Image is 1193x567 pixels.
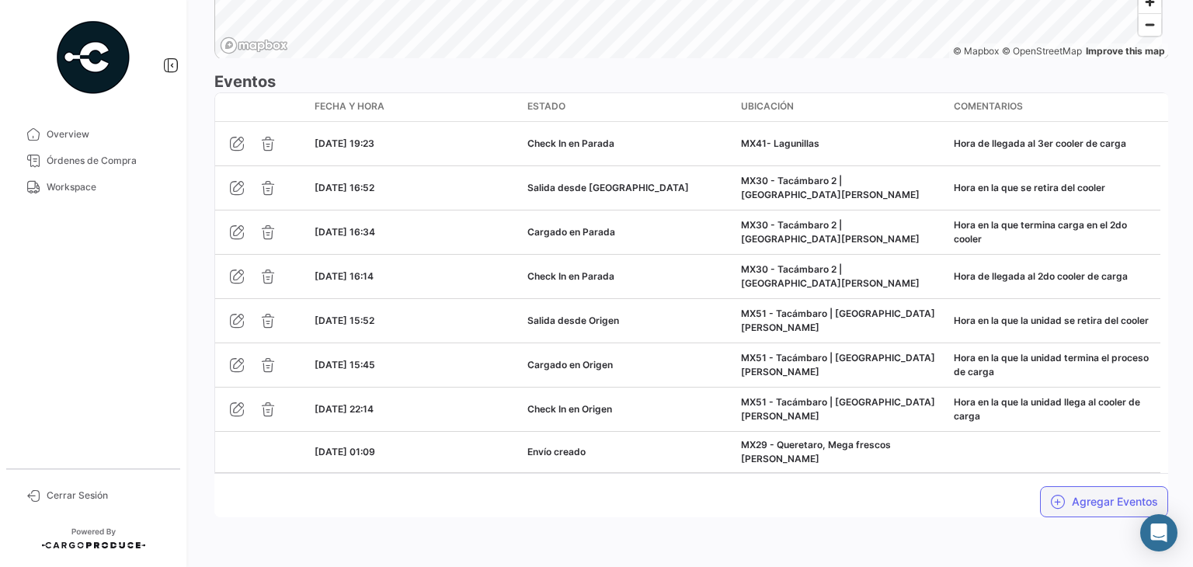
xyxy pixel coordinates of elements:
div: Envío creado [527,445,728,459]
datatable-header-cell: Comentarios [948,93,1160,121]
div: Hora en la que la unidad termina el proceso de carga [954,351,1154,379]
div: MX51 - Tacámbaro | [GEOGRAPHIC_DATA][PERSON_NAME] [741,307,941,335]
div: Hora en la que termina carga en el 2do cooler [954,218,1154,246]
datatable-header-cell: Estado [521,93,734,121]
div: MX30 - Tacámbaro 2 | [GEOGRAPHIC_DATA][PERSON_NAME] [741,263,941,290]
span: Órdenes de Compra [47,154,168,168]
div: Check In en Parada [527,137,728,151]
span: Comentarios [954,99,1023,113]
span: [DATE] 01:09 [315,446,375,457]
span: [DATE] 22:14 [315,403,374,415]
a: Mapbox [953,45,999,57]
div: Cargado en Parada [527,225,728,239]
a: Overview [12,121,174,148]
span: Workspace [47,180,168,194]
a: OpenStreetMap [1002,45,1082,57]
datatable-header-cell: Ubicación [735,93,948,121]
datatable-header-cell: Fecha y Hora [308,93,521,121]
h3: Eventos [214,71,1168,92]
span: [DATE] 15:45 [315,359,375,370]
div: Salida desde Origen [527,314,728,328]
span: Fecha y Hora [315,99,384,113]
div: MX51 - Tacámbaro | [GEOGRAPHIC_DATA][PERSON_NAME] [741,351,941,379]
span: [DATE] 16:52 [315,182,374,193]
span: Cerrar Sesión [47,489,168,503]
div: Salida desde [GEOGRAPHIC_DATA] [527,181,728,195]
a: Workspace [12,174,174,200]
span: Zoom out [1139,14,1161,36]
div: Hora de llegada al 3er cooler de carga [954,137,1154,151]
span: [DATE] 15:52 [315,315,374,326]
div: MX51 - Tacámbaro | [GEOGRAPHIC_DATA][PERSON_NAME] [741,395,941,423]
span: Overview [47,127,168,141]
a: Mapbox logo [220,37,288,54]
div: MX30 - Tacámbaro 2 | [GEOGRAPHIC_DATA][PERSON_NAME] [741,218,941,246]
div: Hora en la que la unidad llega al cooler de carga [954,395,1154,423]
div: Check In en Origen [527,402,728,416]
span: Ubicación [741,99,794,113]
span: [DATE] 16:14 [315,270,374,282]
button: Zoom out [1139,13,1161,36]
div: MX29 - Queretaro, Mega frescos [PERSON_NAME] [741,438,941,466]
span: [DATE] 19:23 [315,137,374,149]
div: MX41- Lagunillas [741,137,941,151]
div: Check In en Parada [527,270,728,283]
div: Cargado en Origen [527,358,728,372]
div: Abrir Intercom Messenger [1140,514,1177,551]
button: Agregar Eventos [1040,486,1168,517]
a: Map feedback [1086,45,1165,57]
div: Hora en la que la unidad se retira del cooler [954,314,1154,328]
img: powered-by.png [54,19,132,96]
span: Estado [527,99,565,113]
span: [DATE] 16:34 [315,226,375,238]
div: MX30 - Tacámbaro 2 | [GEOGRAPHIC_DATA][PERSON_NAME] [741,174,941,202]
a: Órdenes de Compra [12,148,174,174]
div: Hora en la que se retira del cooler [954,181,1154,195]
div: Hora de llegada al 2do cooler de carga [954,270,1154,283]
